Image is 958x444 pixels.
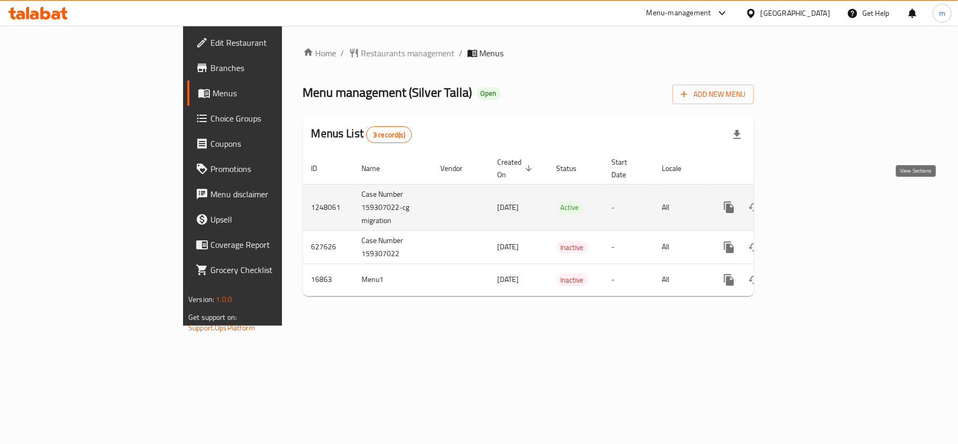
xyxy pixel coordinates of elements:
span: Promotions [210,163,335,175]
span: Add New Menu [681,88,745,101]
span: Coverage Report [210,238,335,251]
nav: breadcrumb [303,47,754,59]
span: m [939,7,945,19]
button: more [717,235,742,260]
td: All [654,184,708,230]
table: enhanced table [303,153,826,296]
div: Export file [724,122,750,147]
span: Locale [662,162,695,175]
span: 1.0.0 [216,292,232,306]
td: - [603,230,654,264]
td: - [603,264,654,296]
span: Restaurants management [361,47,455,59]
td: Menu1 [354,264,432,296]
h2: Menus List [311,126,412,143]
a: Choice Groups [187,106,343,131]
span: Edit Restaurant [210,36,335,49]
td: Case Number 159307022 [354,230,432,264]
span: [DATE] [498,240,519,254]
span: Name [362,162,394,175]
a: Support.OpsPlatform [188,321,255,335]
a: Menus [187,80,343,106]
span: 3 record(s) [367,130,411,140]
div: Inactive [557,274,588,286]
div: [GEOGRAPHIC_DATA] [761,7,830,19]
span: Vendor [441,162,477,175]
a: Branches [187,55,343,80]
div: Open [477,87,501,100]
li: / [459,47,463,59]
span: Upsell [210,213,335,226]
span: ID [311,162,331,175]
span: Inactive [557,274,588,286]
a: Edit Restaurant [187,30,343,55]
td: Case Number 159307022-cg migration [354,184,432,230]
span: Menu management ( Silver Talla ) [303,80,472,104]
span: Get support on: [188,310,237,324]
span: [DATE] [498,273,519,286]
span: Inactive [557,241,588,254]
button: more [717,195,742,220]
span: [DATE] [498,200,519,214]
a: Restaurants management [349,47,455,59]
span: Created On [498,156,536,181]
span: Menu disclaimer [210,188,335,200]
span: Choice Groups [210,112,335,125]
span: Menus [480,47,504,59]
button: more [717,267,742,292]
span: Menus [213,87,335,99]
span: Active [557,201,583,214]
a: Promotions [187,156,343,181]
td: - [603,184,654,230]
button: Change Status [742,267,767,292]
td: All [654,264,708,296]
div: Menu-management [647,7,711,19]
a: Coupons [187,131,343,156]
span: Branches [210,62,335,74]
div: Total records count [366,126,412,143]
span: Coupons [210,137,335,150]
td: All [654,230,708,264]
a: Menu disclaimer [187,181,343,207]
a: Grocery Checklist [187,257,343,282]
button: Add New Menu [672,85,754,104]
span: Status [557,162,591,175]
span: Open [477,89,501,98]
span: Start Date [612,156,641,181]
a: Upsell [187,207,343,232]
a: Coverage Report [187,232,343,257]
button: Change Status [742,235,767,260]
span: Version: [188,292,214,306]
th: Actions [708,153,826,185]
span: Grocery Checklist [210,264,335,276]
